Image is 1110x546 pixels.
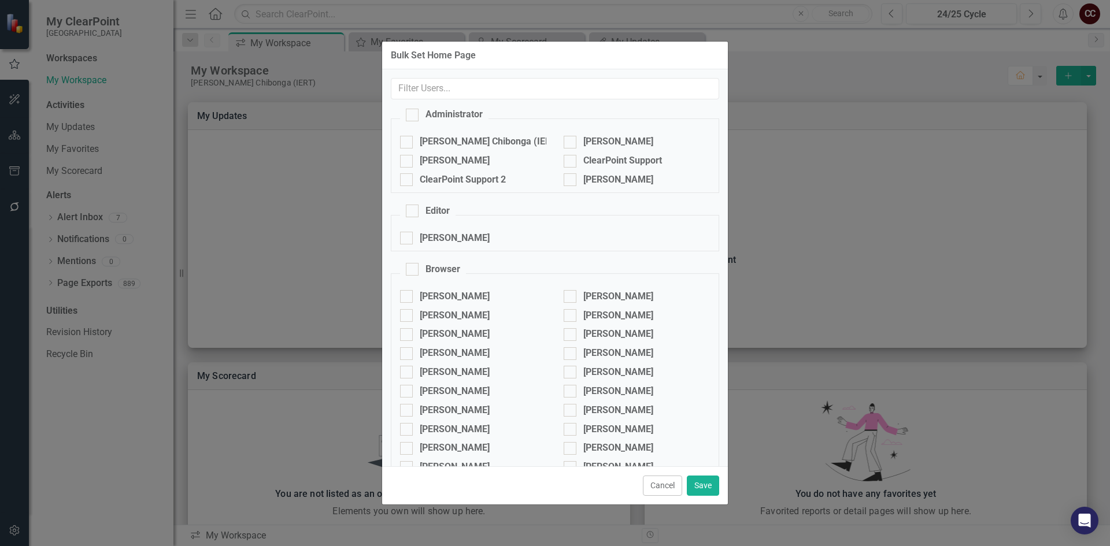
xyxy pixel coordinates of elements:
div: [PERSON_NAME] [583,366,653,379]
div: Open Intercom Messenger [1071,507,1098,534]
div: [PERSON_NAME] [420,366,490,379]
div: [PERSON_NAME] [420,347,490,360]
div: [PERSON_NAME] [583,309,653,322]
div: [PERSON_NAME] [583,460,653,474]
div: Browser [425,263,460,276]
div: Editor [425,205,450,218]
div: [PERSON_NAME] [420,309,490,322]
div: [PERSON_NAME] [420,290,490,303]
div: [PERSON_NAME] [420,232,490,245]
button: Cancel [643,476,682,496]
div: [PERSON_NAME] [583,290,653,303]
div: [PERSON_NAME] [583,423,653,436]
div: [PERSON_NAME] [583,347,653,360]
div: [PERSON_NAME] [420,328,490,341]
div: [PERSON_NAME] [420,423,490,436]
div: [PERSON_NAME] [583,173,653,187]
div: [PERSON_NAME] [583,328,653,341]
div: [PERSON_NAME] [420,441,490,455]
div: [PERSON_NAME] [420,404,490,417]
input: Filter Users... [391,78,719,99]
div: Bulk Set Home Page [391,50,476,61]
button: Save [687,476,719,496]
div: [PERSON_NAME] [583,404,653,417]
div: [PERSON_NAME] [420,385,490,398]
div: ClearPoint Support [583,154,662,168]
div: Administrator [425,108,483,121]
div: [PERSON_NAME] Chibonga (IERT) [420,135,560,148]
div: [PERSON_NAME] [420,154,490,168]
div: [PERSON_NAME] [583,385,653,398]
div: [PERSON_NAME] [583,135,653,148]
div: [PERSON_NAME] [420,460,490,474]
div: ClearPoint Support 2 [420,173,506,187]
div: [PERSON_NAME] [583,441,653,455]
